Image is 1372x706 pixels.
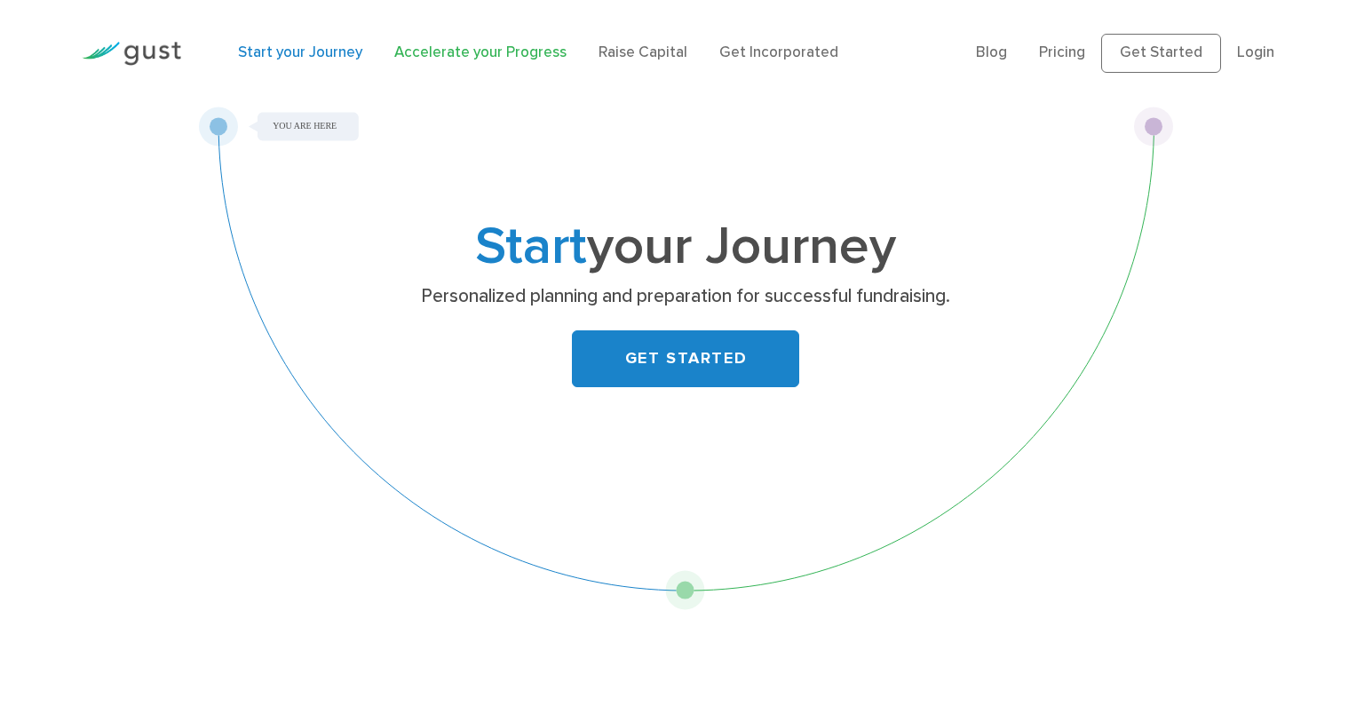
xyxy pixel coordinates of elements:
[1039,44,1085,61] a: Pricing
[238,44,362,61] a: Start your Journey
[475,215,587,278] span: Start
[1237,44,1274,61] a: Login
[599,44,687,61] a: Raise Capital
[335,223,1036,272] h1: your Journey
[1101,34,1221,73] a: Get Started
[719,44,838,61] a: Get Incorporated
[394,44,567,61] a: Accelerate your Progress
[342,284,1030,309] p: Personalized planning and preparation for successful fundraising.
[976,44,1007,61] a: Blog
[82,42,181,66] img: Gust Logo
[572,330,799,387] a: GET STARTED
